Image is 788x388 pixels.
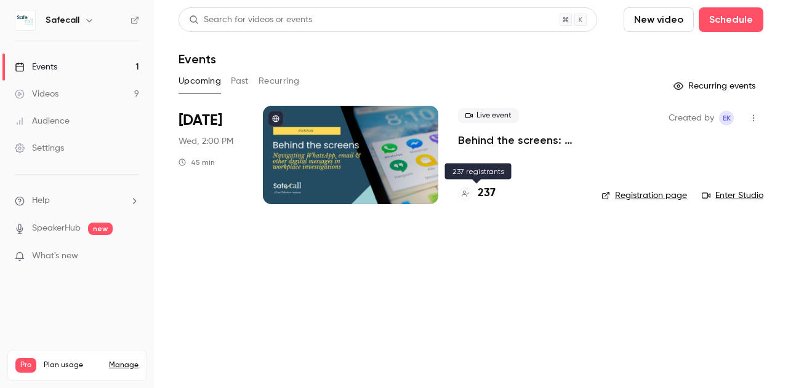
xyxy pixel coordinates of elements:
h4: 237 [478,185,496,202]
div: Settings [15,142,64,154]
button: Upcoming [179,71,221,91]
span: What's new [32,250,78,263]
img: Safecall [15,10,35,30]
span: new [88,223,113,235]
a: SpeakerHub [32,222,81,235]
div: Search for videos or events [189,14,312,26]
a: Registration page [601,189,687,202]
span: Pro [15,358,36,373]
button: Schedule [699,7,763,32]
span: Created by [669,111,714,125]
span: Emma` Koster [719,111,734,125]
span: Live event [458,108,519,123]
button: Recurring events [668,76,763,96]
div: Videos [15,88,58,100]
button: New video [624,7,694,32]
span: EK [723,111,731,125]
h1: Events [179,52,216,66]
a: Manage [109,360,139,370]
span: Wed, 2:00 PM [179,135,233,148]
iframe: Noticeable Trigger [124,251,139,262]
a: 237 [458,185,496,202]
span: Help [32,194,50,207]
div: Oct 8 Wed, 2:00 PM (Europe/London) [179,106,243,204]
div: Events [15,61,57,73]
a: Behind the screens: navigating WhatsApp, email & other digital messages in workplace investigations [458,133,582,148]
h6: Safecall [46,14,79,26]
button: Past [231,71,249,91]
button: Recurring [259,71,300,91]
li: help-dropdown-opener [15,194,139,207]
span: [DATE] [179,111,222,130]
div: Audience [15,115,70,127]
div: 45 min [179,157,215,167]
span: Plan usage [44,360,102,370]
a: Enter Studio [702,189,763,202]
